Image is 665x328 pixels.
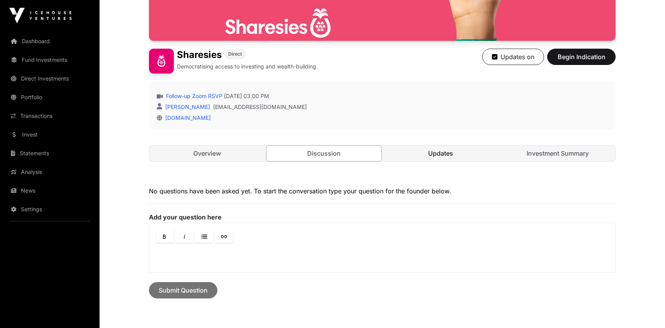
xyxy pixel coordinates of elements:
a: News [6,182,93,199]
a: Begin Indication [547,56,616,64]
label: Add your question here [149,213,616,221]
h1: Sharesies [177,49,222,61]
a: Fund Investments [6,51,93,68]
img: Icehouse Ventures Logo [9,8,72,23]
a: Statements [6,145,93,162]
span: Begin Indication [557,52,606,61]
a: Discussion [266,145,382,161]
span: Direct [228,51,242,57]
button: Begin Indication [547,49,616,65]
a: Direct Investments [6,70,93,87]
a: Transactions [6,107,93,125]
a: Dashboard [6,33,93,50]
a: Settings [6,201,93,218]
a: Bold [156,230,173,243]
button: Updates on [482,49,544,65]
a: [DOMAIN_NAME] [162,114,211,121]
a: Updates [383,146,499,161]
a: Overview [149,146,265,161]
a: [PERSON_NAME] [164,103,210,110]
a: Follow-up Zoom RSVP [164,92,222,100]
a: [EMAIL_ADDRESS][DOMAIN_NAME] [213,103,307,111]
a: Analysis [6,163,93,181]
iframe: Chat Widget [626,291,665,328]
a: Link [215,230,233,243]
p: Democratising access to investing and wealth-building. [177,63,318,70]
a: Invest [6,126,93,143]
a: Italic [175,230,193,243]
a: Investment Summary [500,146,616,161]
span: [DATE] 03:00 PM [224,92,269,100]
img: Sharesies [149,49,174,74]
a: Portfolio [6,89,93,106]
a: Lists [195,230,213,243]
p: No questions have been asked yet. To start the conversation type your question for the founder be... [149,186,616,196]
nav: Tabs [149,146,615,161]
